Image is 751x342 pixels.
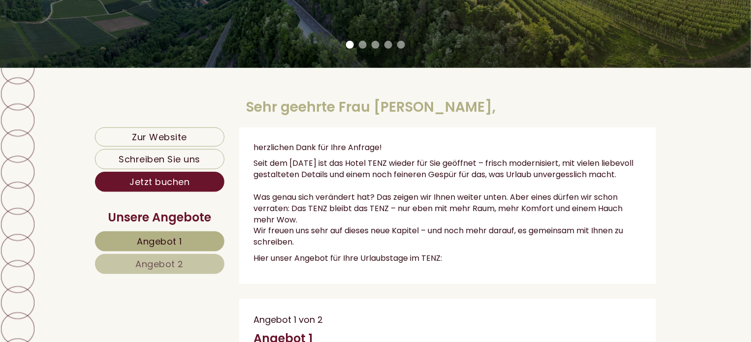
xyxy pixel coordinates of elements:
small: 21:05 [15,50,171,57]
a: Jetzt buchen [95,172,224,192]
span: Angebot 1 [137,235,183,248]
p: Hier unser Angebot für Ihre Urlaubstage im TENZ: [254,253,642,264]
div: Unsere Angebote [95,209,224,226]
div: [DATE] [175,7,214,24]
p: Seit dem [DATE] ist das Hotel TENZ wieder für Sie geöffnet – frisch modernisiert, mit vielen lieb... [254,158,642,248]
button: Senden [323,256,388,277]
h1: Sehr geehrte Frau [PERSON_NAME], [247,100,496,115]
span: Angebot 1 von 2 [254,313,323,326]
div: Hotel Tenz [15,31,171,38]
p: herzlichen Dank für Ihre Anfrage! [254,142,642,154]
a: Schreiben Sie uns [95,149,224,169]
div: Guten Tag, wie können wir Ihnen helfen? [7,29,176,59]
span: Angebot 2 [136,258,184,270]
a: Zur Website [95,127,224,147]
